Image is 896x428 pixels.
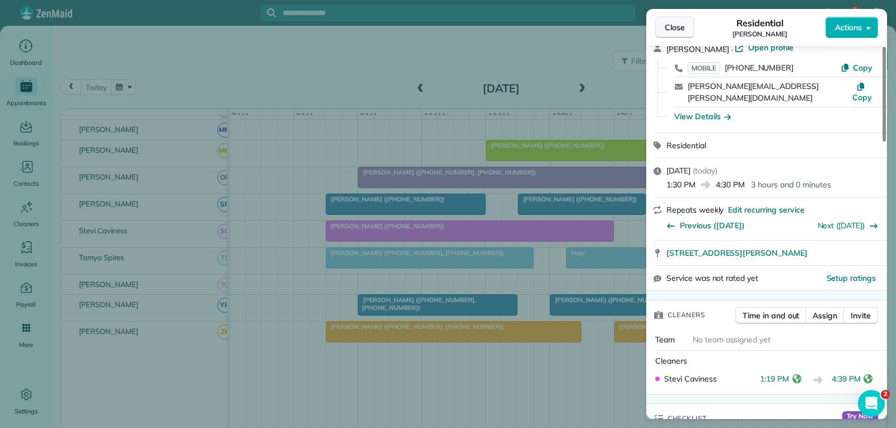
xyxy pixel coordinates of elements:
span: No team assigned yet [693,335,771,345]
span: 4:30 PM [716,179,745,190]
button: Invite [843,307,878,324]
span: Close [665,22,685,33]
span: Actions [835,22,862,33]
p: 3 hours and 0 minutes [751,179,830,190]
a: MOBILE[PHONE_NUMBER] [688,62,794,73]
span: Service was not rated yet [666,272,758,284]
span: Cleaners [668,309,705,321]
span: Repeats weekly [666,205,724,215]
span: Residential [666,140,706,150]
span: Invite [851,310,871,321]
span: 1:30 PM [666,179,696,190]
span: [DATE] [666,166,690,176]
a: [STREET_ADDRESS][PERSON_NAME] [666,247,880,258]
span: [PERSON_NAME] [732,30,787,39]
span: Open profile [748,42,794,53]
span: Setup ratings [827,273,876,283]
span: Previous ([DATE]) [680,220,745,231]
button: Previous ([DATE]) [666,220,745,231]
span: Edit recurring service [728,204,804,215]
a: Next ([DATE]) [818,220,865,231]
span: Cleaners [655,356,687,366]
button: Assign [805,307,844,324]
span: [PHONE_NUMBER] [725,63,794,73]
span: Time in and out [743,310,799,321]
button: View Details [674,111,731,122]
button: Setup ratings [827,272,876,284]
span: MOBILE [688,62,720,74]
span: Try Now [842,411,878,422]
span: Checklist [668,413,707,424]
a: [PERSON_NAME][EMAIL_ADDRESS][PERSON_NAME][DOMAIN_NAME] [688,81,819,103]
button: Time in and out [735,307,806,324]
span: · [729,45,735,54]
button: Next ([DATE]) [818,220,879,231]
span: Assign [813,310,837,321]
button: Copy [852,81,872,103]
span: 4:39 PM [832,373,861,387]
span: Team [655,335,675,345]
iframe: Intercom live chat [858,390,885,417]
span: [PERSON_NAME] [666,44,729,54]
span: Residential [736,16,784,30]
button: Close [655,17,694,38]
span: 1:19 PM [760,373,789,387]
span: [STREET_ADDRESS][PERSON_NAME] [666,247,808,258]
span: Copy [853,63,872,73]
span: Stevi Caviness [664,373,716,384]
span: ( today ) [693,166,717,176]
a: Open profile [735,42,794,53]
button: Copy [841,62,872,73]
span: Copy [852,92,872,102]
span: 2 [881,390,890,399]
